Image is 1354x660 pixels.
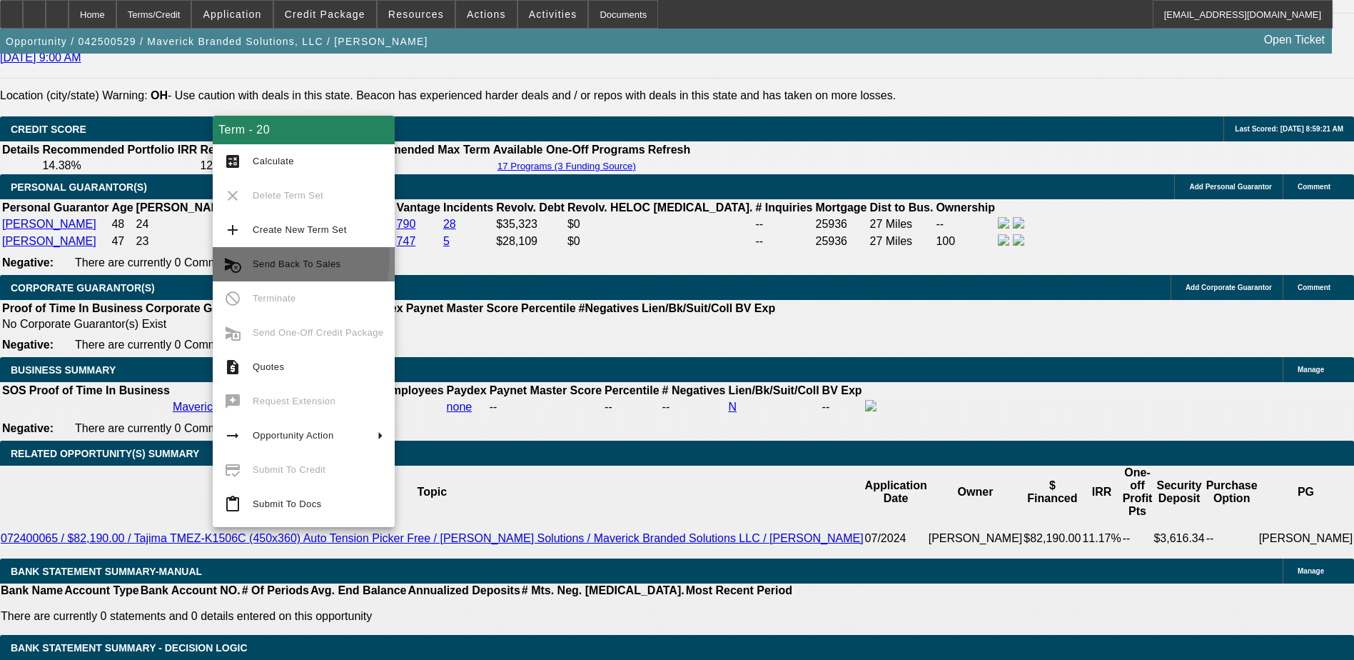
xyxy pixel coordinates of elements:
span: CREDIT SCORE [11,124,86,135]
span: There are currently 0 Comments entered on this opportunity [75,339,378,351]
a: [PERSON_NAME] [2,218,96,230]
th: SOS [1,384,27,398]
b: Incidents [443,201,493,214]
b: Revolv. Debt [496,201,565,214]
th: Purchase Option [1206,466,1258,519]
b: Lien/Bk/Suit/Coll [642,302,732,314]
mat-icon: content_paste [224,496,241,513]
span: Activities [529,9,577,20]
td: 25936 [815,234,868,249]
b: Personal Guarantor [2,201,108,214]
a: 072400065 / $82,190.00 / Tajima TMEZ-K1506C (450x360) Auto Tension Picker Free / [PERSON_NAME] So... [1,532,864,544]
span: Opportunity / 042500529 / Maverick Branded Solutions, LLC / [PERSON_NAME] [6,36,428,47]
th: Proof of Time In Business [29,384,171,398]
div: -- [490,401,602,414]
span: Comment [1298,284,1330,291]
td: 07/2024 [864,519,928,559]
img: facebook-icon.png [865,400,876,411]
b: Dist to Bus. [870,201,934,214]
b: Negative: [2,256,54,269]
td: 27 Miles [869,234,934,249]
th: Security Deposit [1153,466,1205,519]
button: Actions [456,1,517,28]
label: - Use caution with deals in this state. Beacon has experienced harder deals and / or repos with d... [151,89,896,101]
th: Available One-Off Programs [492,143,646,157]
b: Percentile [521,302,575,314]
img: facebook-icon.png [998,234,1009,246]
td: 48 [111,216,133,232]
td: 100 [935,234,996,249]
span: PERSONAL GUARANTOR(S) [11,181,147,193]
b: Paynet Master Score [406,302,518,314]
span: Manage [1298,366,1324,374]
span: There are currently 0 Comments entered on this opportunity [75,422,378,434]
span: Calculate [253,156,294,166]
th: Proof of Time In Business [1,301,143,316]
td: 11.17% [1081,519,1121,559]
span: Quotes [253,361,284,372]
span: Resources [388,9,444,20]
b: Corporate Guarantor [146,302,258,314]
th: Recommended Portfolio IRR [41,143,198,157]
a: none [447,401,473,413]
th: PG [1258,466,1354,519]
span: Add Personal Guarantor [1189,183,1272,191]
th: Recommended Max Term [352,143,491,157]
span: CORPORATE GUARANTOR(S) [11,282,155,294]
b: Mortgage [816,201,867,214]
span: BANK STATEMENT SUMMARY-MANUAL [11,566,202,577]
span: Manage [1298,567,1324,575]
b: # Inquiries [755,201,812,214]
b: Lien/Bk/Suit/Coll [728,384,819,396]
th: One-off Profit Pts [1122,466,1153,519]
a: N [728,401,737,413]
td: 23 [136,234,261,249]
button: Activities [518,1,588,28]
img: linkedin-icon.png [1013,217,1024,229]
p: There are currently 0 statements and 0 details entered on this opportunity [1,610,792,623]
mat-icon: request_quote [224,359,241,376]
a: 790 [397,218,416,230]
span: Actions [467,9,506,20]
th: Refresh [647,143,692,157]
td: 12.23% [199,159,350,173]
a: Maverick Branded Solutions, LLC [173,401,342,413]
th: Most Recent Period [685,584,793,598]
td: -- [1206,519,1258,559]
td: -- [1122,519,1153,559]
td: 25936 [815,216,868,232]
td: 27 Miles [869,216,934,232]
b: Paynet Master Score [490,384,602,396]
button: Resources [378,1,455,28]
img: facebook-icon.png [998,217,1009,229]
button: 17 Programs (3 Funding Source) [493,160,640,172]
td: $35,323 [495,216,565,232]
mat-icon: calculate [224,153,241,170]
td: No Corporate Guarantor(s) Exist [1,317,782,331]
td: -- [352,159,491,173]
a: 5 [443,235,450,247]
b: Negative: [2,339,54,351]
a: [PERSON_NAME] [2,235,96,247]
b: #Negatives [579,302,640,314]
b: Negative: [2,422,54,434]
th: IRR [1081,466,1121,519]
td: $3,616.34 [1153,519,1205,559]
b: OH [151,89,168,101]
th: Recommended One Off IRR [199,143,350,157]
td: $28,109 [495,234,565,249]
span: Submit To Docs [253,499,321,509]
th: Account Type [64,584,140,598]
th: Owner [928,466,1024,519]
td: -- [754,216,813,232]
b: # Negatives [662,384,726,396]
td: [PERSON_NAME] [1258,519,1354,559]
span: RELATED OPPORTUNITY(S) SUMMARY [11,448,199,459]
span: BUSINESS SUMMARY [11,364,116,376]
b: BV Exp [822,384,862,396]
b: # Employees [374,384,444,396]
td: 47 [111,234,133,249]
span: Comment [1298,183,1330,191]
span: Application [203,9,261,20]
b: [PERSON_NAME]. EST [136,201,261,214]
